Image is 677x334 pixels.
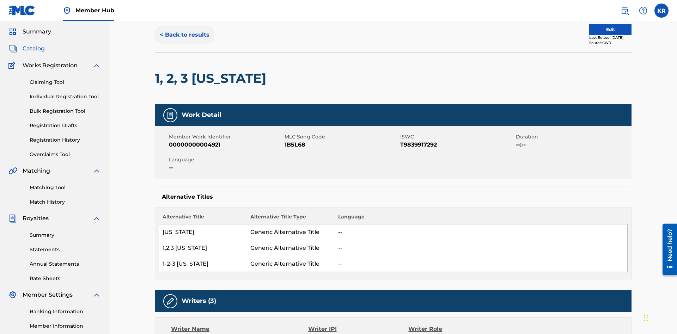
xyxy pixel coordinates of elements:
[159,256,247,272] td: 1-2-3 [US_STATE]
[23,61,78,70] span: Works Registration
[657,221,677,279] iframe: Resource Center
[247,256,335,272] td: Generic Alternative Title
[30,93,101,100] a: Individual Registration Tool
[636,4,650,18] div: Help
[400,141,514,149] span: T9839917292
[618,4,632,18] a: Public Search
[308,325,409,333] div: Writer IPI
[335,213,628,224] th: Language
[30,184,101,191] a: Matching Tool
[30,79,101,86] a: Claiming Tool
[408,325,500,333] div: Writer Role
[516,141,630,149] span: --:--
[621,6,629,15] img: search
[8,27,51,36] a: SummarySummary
[30,275,101,282] a: Rate Sheets
[8,167,17,175] img: Matching
[162,193,624,200] h5: Alternative Titles
[155,26,214,44] button: < Back to results
[92,291,101,299] img: expand
[30,122,101,129] a: Registration Drafts
[169,133,283,141] span: Member Work Identifier
[285,133,398,141] span: MLC Song Code
[335,256,628,272] td: --
[8,5,36,16] img: MLC Logo
[8,291,17,299] img: Member Settings
[8,27,17,36] img: Summary
[247,240,335,256] td: Generic Alternative Title
[247,213,335,224] th: Alternative Title Type
[23,167,50,175] span: Matching
[30,308,101,315] a: Banking Information
[30,151,101,158] a: Overclaims Tool
[642,300,677,334] iframe: Chat Widget
[63,6,71,15] img: Top Rightsholder
[159,240,247,256] td: 1,2,3 [US_STATE]
[30,136,101,144] a: Registration History
[23,214,49,223] span: Royalties
[30,322,101,330] a: Member Information
[23,44,45,53] span: Catalog
[30,246,101,253] a: Statements
[30,107,101,115] a: Bulk Registration Tool
[589,40,632,45] div: Source: CWR
[30,198,101,206] a: Match History
[92,167,101,175] img: expand
[639,6,647,15] img: help
[30,231,101,239] a: Summary
[23,291,73,299] span: Member Settings
[159,224,247,240] td: [US_STATE]
[23,27,51,36] span: Summary
[166,297,175,305] img: Writers
[400,133,514,141] span: ISWC
[182,297,216,305] h5: Writers (3)
[8,61,18,70] img: Works Registration
[8,44,17,53] img: Catalog
[335,240,628,256] td: --
[30,260,101,268] a: Annual Statements
[8,214,17,223] img: Royalties
[589,24,632,35] button: Edit
[155,70,270,86] h2: 1, 2, 3 [US_STATE]
[247,224,335,240] td: Generic Alternative Title
[8,44,45,53] a: CatalogCatalog
[285,141,398,149] span: 1B5L68
[589,35,632,40] div: Last Edited: [DATE]
[92,214,101,223] img: expand
[169,163,283,172] span: --
[169,141,283,149] span: 00000000004921
[171,325,308,333] div: Writer Name
[166,111,175,119] img: Work Detail
[182,111,221,119] h5: Work Detail
[75,6,114,14] span: Member Hub
[159,213,247,224] th: Alternative Title
[654,4,669,18] div: User Menu
[644,307,648,328] div: Drag
[169,156,283,163] span: Language
[335,224,628,240] td: --
[516,133,630,141] span: Duration
[92,61,101,70] img: expand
